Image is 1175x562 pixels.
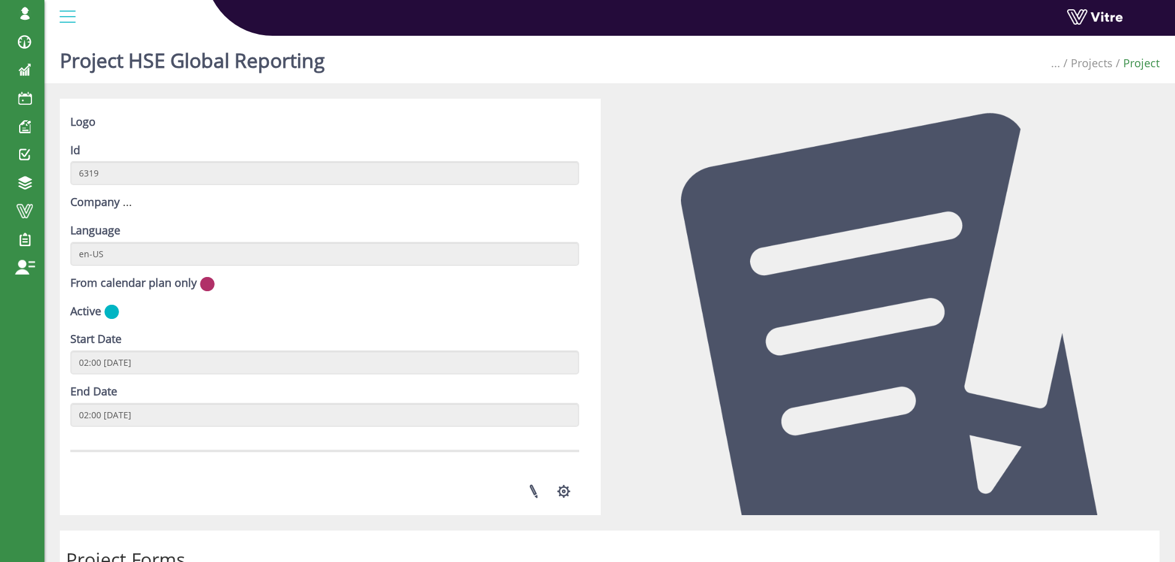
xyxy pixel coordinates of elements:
img: no [200,276,215,292]
label: Id [70,143,80,159]
span: ... [1051,56,1060,70]
label: Logo [70,114,96,130]
label: Company [70,194,120,210]
label: Active [70,304,101,320]
label: Start Date [70,331,122,347]
span: ... [123,194,132,209]
label: End Date [70,384,117,400]
h1: Project HSE Global Reporting [60,31,325,83]
img: yes [104,304,119,320]
a: Projects [1071,56,1113,70]
label: From calendar plan only [70,275,197,291]
label: Language [70,223,120,239]
li: Project [1113,56,1160,72]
